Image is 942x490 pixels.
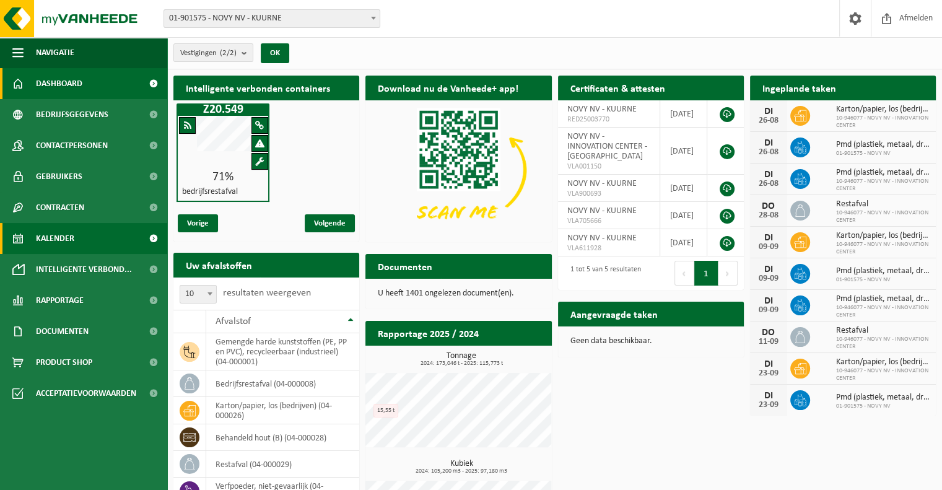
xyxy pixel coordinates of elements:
[180,44,237,63] span: Vestigingen
[173,76,359,100] h2: Intelligente verbonden containers
[660,202,707,229] td: [DATE]
[718,261,738,286] button: Next
[756,401,781,409] div: 23-09
[836,266,930,276] span: Pmd (plastiek, metaal, drankkartons) (bedrijven)
[836,367,930,382] span: 10-946077 - NOVY NV - INNOVATION CENTER
[365,100,551,240] img: Download de VHEPlus App
[164,10,380,27] span: 01-901575 - NOVY NV - KUURNE
[206,397,359,424] td: karton/papier, los (bedrijven) (04-000026)
[567,132,647,161] span: NOVY NV - INNOVATION CENTER - [GEOGRAPHIC_DATA]
[182,188,238,196] h4: bedrijfsrestafval
[180,286,216,303] span: 10
[756,391,781,401] div: DI
[756,170,781,180] div: DI
[180,103,266,116] h1: Z20.549
[180,285,217,304] span: 10
[836,241,930,256] span: 10-946077 - NOVY NV - INNOVATION CENTER
[220,49,237,57] count: (2/2)
[305,214,355,232] span: Volgende
[564,260,641,287] div: 1 tot 5 van 5 resultaten
[836,393,930,403] span: Pmd (plastiek, metaal, drankkartons) (bedrijven)
[373,404,398,418] div: 15,55 t
[567,105,637,114] span: NOVY NV - KUURNE
[365,254,445,278] h2: Documenten
[558,302,670,326] h2: Aangevraagde taken
[674,261,694,286] button: Previous
[36,161,82,192] span: Gebruikers
[756,306,781,315] div: 09-09
[567,115,651,125] span: RED25003770
[756,369,781,378] div: 23-09
[836,357,930,367] span: Karton/papier, los (bedrijven)
[173,253,264,277] h2: Uw afvalstoffen
[372,468,551,475] span: 2024: 105,200 m3 - 2025: 97,180 m3
[836,178,930,193] span: 10-946077 - NOVY NV - INNOVATION CENTER
[756,233,781,243] div: DI
[756,328,781,338] div: DO
[36,254,132,285] span: Intelligente verbond...
[570,337,731,346] p: Geen data beschikbaar.
[206,424,359,451] td: behandeld hout (B) (04-000028)
[567,206,637,216] span: NOVY NV - KUURNE
[36,316,89,347] span: Documenten
[836,140,930,150] span: Pmd (plastiek, metaal, drankkartons) (bedrijven)
[206,370,359,397] td: bedrijfsrestafval (04-000008)
[378,289,539,298] p: U heeft 1401 ongelezen document(en).
[36,378,136,409] span: Acceptatievoorwaarden
[836,150,930,157] span: 01-901575 - NOVY NV
[261,43,289,63] button: OK
[216,317,251,326] span: Afvalstof
[567,189,651,199] span: VLA900693
[756,148,781,157] div: 26-08
[567,234,637,243] span: NOVY NV - KUURNE
[365,76,531,100] h2: Download nu de Vanheede+ app!
[36,37,74,68] span: Navigatie
[836,105,930,115] span: Karton/papier, los (bedrijven)
[36,130,108,161] span: Contactpersonen
[756,265,781,274] div: DI
[836,168,930,178] span: Pmd (plastiek, metaal, drankkartons) (bedrijven)
[836,336,930,351] span: 10-946077 - NOVY NV - INNOVATION CENTER
[36,192,84,223] span: Contracten
[694,261,718,286] button: 1
[567,216,651,226] span: VLA705666
[836,115,930,129] span: 10-946077 - NOVY NV - INNOVATION CENTER
[756,359,781,369] div: DI
[36,68,82,99] span: Dashboard
[836,231,930,241] span: Karton/papier, los (bedrijven)
[660,229,707,256] td: [DATE]
[372,361,551,367] span: 2024: 173,046 t - 2025: 115,773 t
[567,179,637,188] span: NOVY NV - KUURNE
[750,76,848,100] h2: Ingeplande taken
[206,333,359,370] td: gemengde harde kunststoffen (PE, PP en PVC), recycleerbaar (industrieel) (04-000001)
[372,352,551,367] h3: Tonnage
[756,138,781,148] div: DI
[164,9,380,28] span: 01-901575 - NOVY NV - KUURNE
[206,451,359,478] td: restafval (04-000029)
[372,460,551,475] h3: Kubiek
[836,403,930,410] span: 01-901575 - NOVY NV
[36,223,74,254] span: Kalender
[756,116,781,125] div: 26-08
[756,338,781,346] div: 11-09
[756,274,781,283] div: 09-09
[365,321,491,345] h2: Rapportage 2025 / 2024
[836,304,930,319] span: 10-946077 - NOVY NV - INNOVATION CENTER
[756,211,781,220] div: 28-08
[660,175,707,202] td: [DATE]
[756,243,781,252] div: 09-09
[836,209,930,224] span: 10-946077 - NOVY NV - INNOVATION CENTER
[567,162,651,172] span: VLA001150
[660,100,707,128] td: [DATE]
[36,347,92,378] span: Product Shop
[756,296,781,306] div: DI
[836,326,930,336] span: Restafval
[558,76,678,100] h2: Certificaten & attesten
[36,285,84,316] span: Rapportage
[36,99,108,130] span: Bedrijfsgegevens
[178,214,218,232] span: Vorige
[836,294,930,304] span: Pmd (plastiek, metaal, drankkartons) (bedrijven)
[223,288,311,298] label: resultaten weergeven
[460,345,551,370] a: Bekijk rapportage
[660,128,707,175] td: [DATE]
